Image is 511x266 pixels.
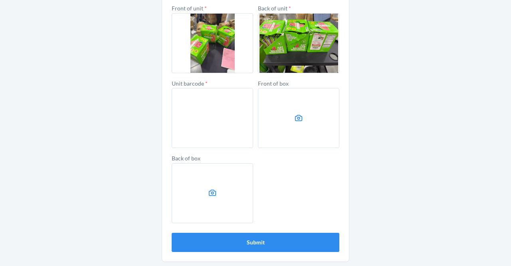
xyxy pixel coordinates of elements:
[172,233,339,252] button: Submit
[172,155,200,162] label: Back of box
[258,5,291,12] label: Back of unit
[172,5,207,12] label: Front of unit
[172,80,208,87] label: Unit barcode
[258,80,289,87] label: Front of box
